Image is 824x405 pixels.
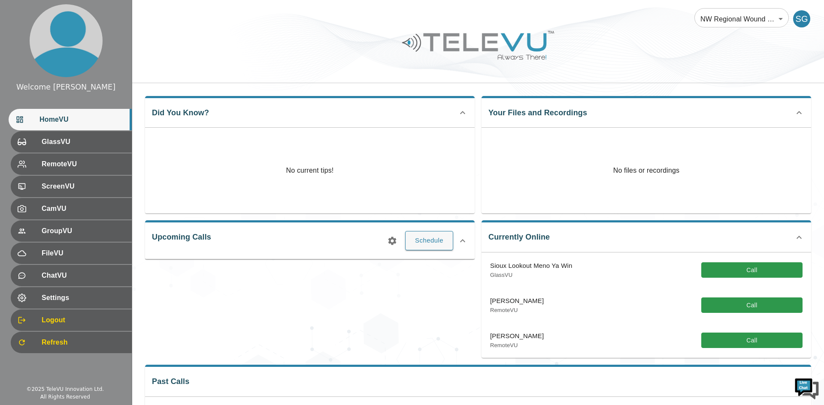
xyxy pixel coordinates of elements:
div: NW Regional Wound Care [694,7,789,31]
div: ChatVU [11,265,132,286]
p: RemoteVU [490,306,544,315]
div: FileVU [11,243,132,264]
span: FileVU [42,248,125,258]
span: Logout [42,315,125,325]
button: Call [701,333,803,348]
div: Refresh [11,332,132,353]
button: Call [701,297,803,313]
img: profile.png [30,4,103,77]
div: ScreenVU [11,176,132,197]
div: HomeVU [9,109,132,130]
span: HomeVU [39,114,125,125]
span: ScreenVU [42,181,125,192]
p: No current tips! [286,165,334,176]
div: Welcome [PERSON_NAME] [16,81,115,93]
div: Settings [11,287,132,309]
p: GlassVU [490,271,572,279]
span: Refresh [42,337,125,348]
div: Logout [11,309,132,331]
span: Settings [42,293,125,303]
p: RemoteVU [490,341,544,350]
button: Call [701,262,803,278]
p: No files or recordings [482,128,811,213]
span: RemoteVU [42,159,125,169]
div: All Rights Reserved [40,393,90,401]
div: RemoteVU [11,153,132,175]
img: Logo [401,27,555,63]
p: Sioux Lookout Meno Ya Win [490,261,572,271]
div: © 2025 TeleVU Innovation Ltd. [26,385,104,393]
p: [PERSON_NAME] [490,296,544,306]
button: Schedule [405,231,453,250]
div: SG [793,10,810,27]
span: CamVU [42,204,125,214]
div: GlassVU [11,131,132,153]
div: GroupVU [11,220,132,242]
span: GroupVU [42,226,125,236]
div: CamVU [11,198,132,219]
span: GlassVU [42,137,125,147]
p: [PERSON_NAME] [490,331,544,341]
span: ChatVU [42,270,125,281]
img: Chat Widget [794,375,820,401]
